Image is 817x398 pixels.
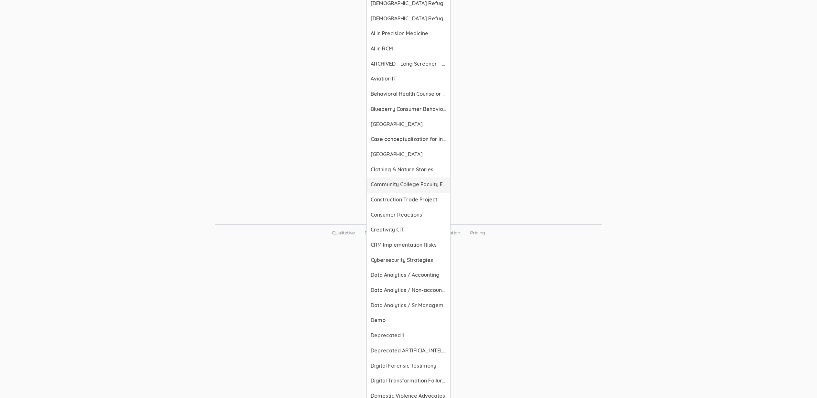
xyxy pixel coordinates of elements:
[367,298,450,314] a: Data Analytics / Sr Management
[367,268,450,283] a: Data Analytics / Accounting
[367,117,450,133] a: [GEOGRAPHIC_DATA]
[371,45,446,52] span: AI in RCM
[367,359,450,374] a: Digital Forensic Testimony
[371,196,446,203] span: Construction Trade Project
[367,163,450,178] a: Clothing & Nature Stories
[367,72,450,87] a: Aviation IT
[367,223,450,238] a: Creativity CIT
[371,166,446,173] span: Clothing & Nature Stories
[371,181,446,188] span: Community College Faculty Experiences
[371,286,446,294] span: Data Analytics / Non-accounting
[371,105,446,113] span: Blueberry Consumer Behavior Project
[367,27,450,42] a: AI in Precision Medicine
[367,313,450,328] a: Demo
[367,87,450,102] a: Behavioral Health Counselor Supervisors
[371,121,446,128] span: [GEOGRAPHIC_DATA]
[367,374,450,389] a: Digital Transformation Failure Rates
[367,57,450,72] a: ARCHIVED - Long Screener - PXQG 1pm Hua (Individual)
[371,30,446,37] span: AI in Precision Medicine
[367,193,450,208] a: Construction Trade Project
[785,367,817,398] iframe: Chat Widget
[367,132,450,147] a: Case conceptualization for interpersonal violence survivors
[367,12,450,27] a: [DEMOGRAPHIC_DATA] Refugee Support Organization
[371,241,446,249] span: CRM Implementation Risks
[371,362,446,370] span: Digital Forensic Testimony
[371,151,446,158] span: [GEOGRAPHIC_DATA]
[367,42,450,57] a: AI in RCM
[371,135,446,143] span: Case conceptualization for interpersonal violence survivors
[367,238,450,253] a: CRM Implementation Risks
[371,256,446,264] span: Cybersecurity Strategies
[371,302,446,309] span: Data Analytics / Sr Management
[367,208,450,223] a: Consumer Reactions
[367,283,450,298] a: Data Analytics / Non-accounting
[371,60,446,68] span: ARCHIVED - Long Screener - PXQG 1pm Hua (Individual)
[371,317,446,324] span: Demo
[371,75,446,82] span: Aviation IT
[371,347,446,354] span: Deprecated ARTIFICIAL INTELLIGENCE’S ABILITY TO IMPROVE THE HEALTHCARE REVENUE CYCLE
[371,90,446,98] span: Behavioral Health Counselor Supervisors
[327,225,360,241] a: Qualitative
[367,102,450,117] a: Blueberry Consumer Behavior Project
[371,271,446,279] span: Data Analytics / Accounting
[371,226,446,233] span: Creativity CIT
[465,225,490,241] a: Pricing
[371,377,446,384] span: Digital Transformation Failure Rates
[371,15,446,22] span: [DEMOGRAPHIC_DATA] Refugee Support Organization
[371,211,446,219] span: Consumer Reactions
[367,177,450,193] a: Community College Faculty Experiences
[360,225,379,241] a: FAQ
[367,147,450,163] a: [GEOGRAPHIC_DATA]
[371,332,446,339] span: Deprecated 1
[367,253,450,268] a: Cybersecurity Strategies
[367,344,450,359] a: Deprecated ARTIFICIAL INTELLIGENCE’S ABILITY TO IMPROVE THE HEALTHCARE REVENUE CYCLE
[367,328,450,344] a: Deprecated 1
